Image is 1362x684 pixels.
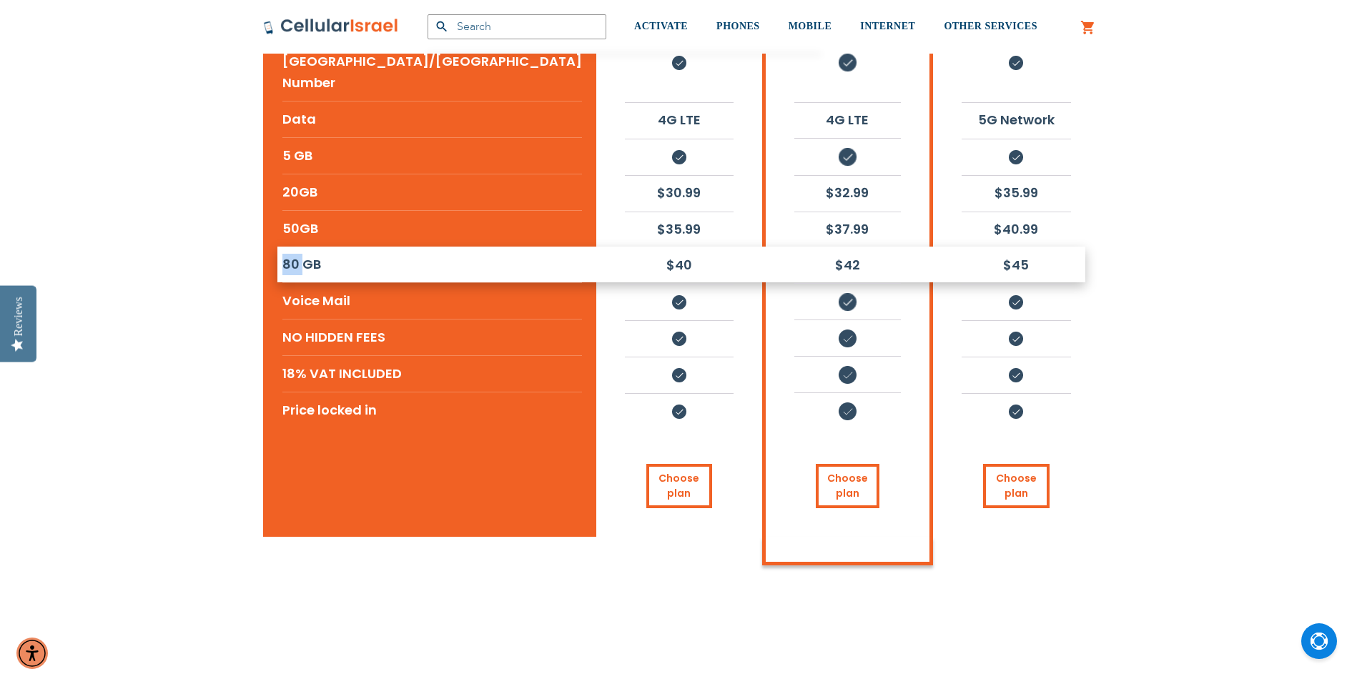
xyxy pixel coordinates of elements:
li: Price locked in [282,392,582,428]
input: Search [428,14,606,39]
li: Local [GEOGRAPHIC_DATA]/[GEOGRAPHIC_DATA] Number [282,21,582,101]
div: Reviews [12,297,25,336]
li: Data [282,101,582,137]
li: 18% VAT INCLUDED [282,355,582,392]
li: 4G LTE [794,102,901,137]
li: NO HIDDEN FEES [282,319,582,355]
li: 5G Network [962,102,1070,137]
a: Choose plan [646,464,712,508]
li: $40.99 [962,212,1070,246]
li: 50GB [282,210,582,247]
li: $45 [962,248,1070,282]
li: $30.99 [625,175,734,209]
li: $37.99 [794,212,901,246]
li: 5 GB [282,137,582,174]
span: INTERNET [860,21,915,31]
li: 20GB [282,174,582,210]
li: $32.99 [794,175,901,209]
span: ACTIVATE [634,21,688,31]
span: MOBILE [789,21,832,31]
li: $42 [794,248,901,282]
img: Cellular Israel Logo [263,18,399,35]
span: PHONES [716,21,760,31]
li: 80 GB [282,247,582,282]
li: Voice Mail [282,282,582,319]
div: Accessibility Menu [16,638,48,669]
li: $35.99 [962,175,1070,209]
span: OTHER SERVICES [944,21,1037,31]
li: 4G LTE [625,102,734,137]
a: Choose plan [983,464,1049,508]
a: Choose plan [816,464,879,508]
li: $40 [625,248,734,282]
li: $35.99 [625,212,734,246]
